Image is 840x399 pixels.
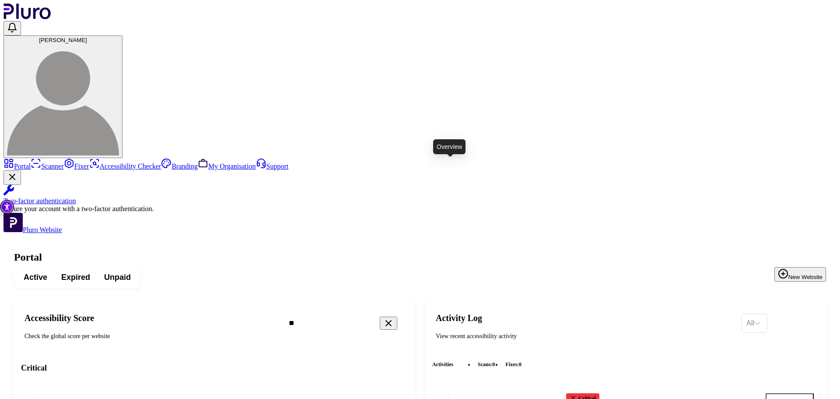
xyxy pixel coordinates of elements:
[492,361,495,367] span: 0
[502,360,525,369] li: fixes :
[3,158,836,234] aside: Sidebar menu
[3,185,836,205] a: Two-factor authentication
[380,317,397,330] button: Clear search field
[7,43,119,155] img: Carmona Carole
[774,267,826,282] button: New Website
[519,361,521,367] span: 0
[17,269,54,285] button: Active
[432,355,819,374] div: Activities
[31,162,64,170] a: Scanner
[3,13,51,21] a: Logo
[97,269,138,285] button: Unpaid
[64,162,89,170] a: Fixer
[14,251,826,263] h1: Portal
[89,162,161,170] a: Accessibility Checker
[3,21,21,35] button: Open notifications, you have 0 new notifications
[161,162,198,170] a: Branding
[436,313,734,323] h2: Activity Log
[433,139,465,154] div: Overview
[24,332,275,341] div: Check the global score per website
[3,35,122,158] button: [PERSON_NAME]Carmona Carole
[256,162,289,170] a: Support
[3,205,836,213] div: Secure your account with a two-factor authentication.
[104,272,131,282] span: Unpaid
[24,272,47,282] span: Active
[39,37,87,43] span: [PERSON_NAME]
[3,170,21,185] button: Close Two-factor authentication notification
[3,226,62,233] a: Open Pluro Website
[3,197,836,205] div: Two-factor authentication
[474,360,498,369] li: scans :
[741,314,767,333] div: Set sorting
[3,162,31,170] a: Portal
[61,272,90,282] span: Expired
[21,363,408,373] h3: Critical
[198,162,256,170] a: My Organisation
[24,313,275,323] h2: Accessibility Score
[282,314,432,332] input: Search
[54,269,97,285] button: Expired
[436,332,734,341] div: View recent accessibility activity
